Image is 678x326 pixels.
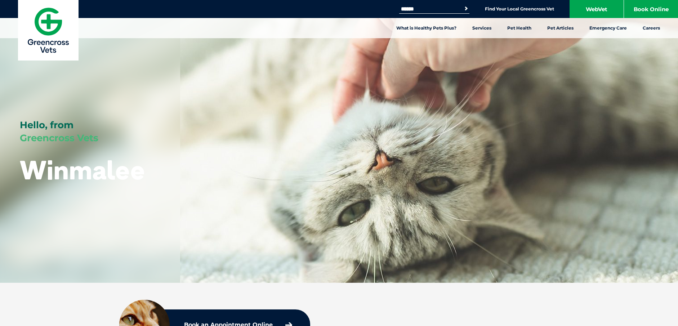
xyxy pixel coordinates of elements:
a: Careers [635,18,668,38]
span: Hello, from [20,119,73,131]
a: What is Healthy Pets Plus? [388,18,464,38]
a: Services [464,18,499,38]
a: Pet Articles [539,18,581,38]
span: Greencross Vets [20,132,98,144]
button: Search [463,5,470,12]
a: Pet Health [499,18,539,38]
a: Emergency Care [581,18,635,38]
h1: Winmalee [20,156,145,184]
a: Find Your Local Greencross Vet [485,6,554,12]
